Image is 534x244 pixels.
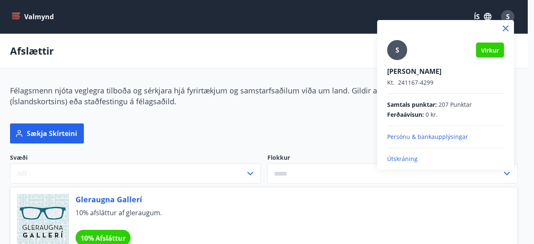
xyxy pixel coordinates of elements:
span: Samtals punktar : [387,101,437,109]
p: Útskráning [387,155,504,163]
p: Persónu & bankaupplýsingar [387,133,504,141]
span: Virkur [481,46,499,54]
span: Ferðaávísun : [387,111,424,119]
p: [PERSON_NAME] [387,67,504,76]
span: S [395,45,399,55]
span: Kt. [387,78,395,86]
span: 207 Punktar [438,101,472,109]
span: 0 kr. [426,111,438,119]
p: 241167-4299 [387,78,504,87]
